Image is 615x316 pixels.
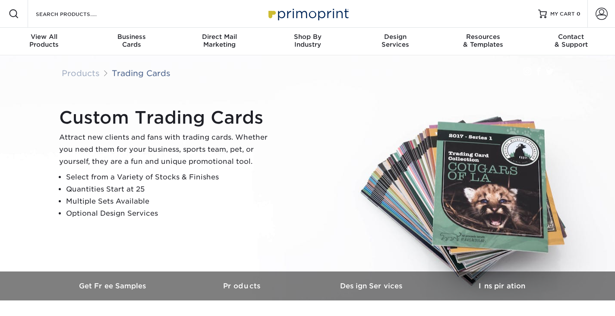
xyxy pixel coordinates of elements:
[308,282,437,290] h3: Design Services
[550,10,575,18] span: MY CART
[527,33,615,41] span: Contact
[439,28,527,55] a: Resources& Templates
[437,271,567,300] a: Inspiration
[351,33,439,48] div: Services
[49,271,178,300] a: Get Free Samples
[265,4,351,23] img: Primoprint
[88,28,176,55] a: BusinessCards
[66,207,275,220] li: Optional Design Services
[527,33,615,48] div: & Support
[439,33,527,48] div: & Templates
[176,33,264,48] div: Marketing
[59,131,275,168] p: Attract new clients and fans with trading cards. Whether you need them for your business, sports ...
[66,171,275,183] li: Select from a Variety of Stocks & Finishes
[264,33,352,41] span: Shop By
[59,107,275,128] h1: Custom Trading Cards
[308,271,437,300] a: Design Services
[49,282,178,290] h3: Get Free Samples
[62,68,100,78] a: Products
[66,183,275,195] li: Quantities Start at 25
[439,33,527,41] span: Resources
[178,282,308,290] h3: Products
[264,33,352,48] div: Industry
[178,271,308,300] a: Products
[88,33,176,48] div: Cards
[527,28,615,55] a: Contact& Support
[437,282,567,290] h3: Inspiration
[176,33,264,41] span: Direct Mail
[176,28,264,55] a: Direct MailMarketing
[351,33,439,41] span: Design
[35,9,119,19] input: SEARCH PRODUCTS.....
[112,68,170,78] a: Trading Cards
[577,11,580,17] span: 0
[88,33,176,41] span: Business
[351,28,439,55] a: DesignServices
[264,28,352,55] a: Shop ByIndustry
[66,195,275,207] li: Multiple Sets Available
